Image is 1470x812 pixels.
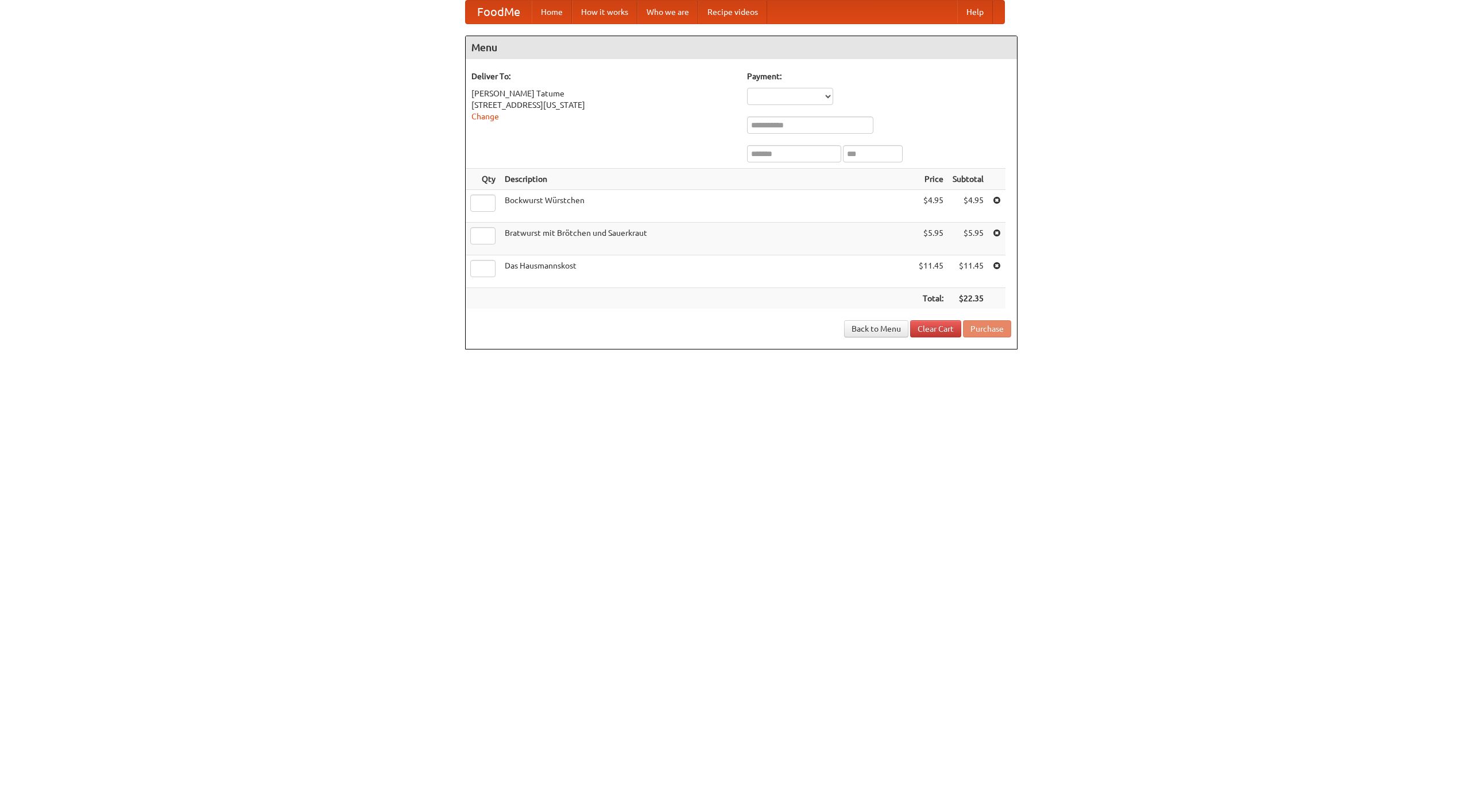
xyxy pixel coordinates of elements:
[948,255,988,288] td: $11.45
[914,169,948,190] th: Price
[914,288,948,309] th: Total:
[948,190,988,223] td: $4.95
[747,71,1011,82] h5: Payment:
[963,320,1011,337] button: Purchase
[957,1,993,24] a: Help
[500,255,914,288] td: Das Hausmannskost
[572,1,637,24] a: How it works
[914,255,948,288] td: $11.45
[948,223,988,255] td: $5.95
[466,169,500,190] th: Qty
[532,1,572,24] a: Home
[948,169,988,190] th: Subtotal
[914,190,948,223] td: $4.95
[471,71,736,82] h5: Deliver To:
[471,112,499,121] a: Change
[914,223,948,255] td: $5.95
[466,1,532,24] a: FoodMe
[500,223,914,255] td: Bratwurst mit Brötchen und Sauerkraut
[471,99,736,111] div: [STREET_ADDRESS][US_STATE]
[471,88,736,99] div: [PERSON_NAME] Tatume
[844,320,908,337] a: Back to Menu
[948,288,988,309] th: $22.35
[466,36,1017,59] h4: Menu
[500,190,914,223] td: Bockwurst Würstchen
[910,320,961,337] a: Clear Cart
[698,1,767,24] a: Recipe videos
[637,1,698,24] a: Who we are
[500,169,914,190] th: Description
